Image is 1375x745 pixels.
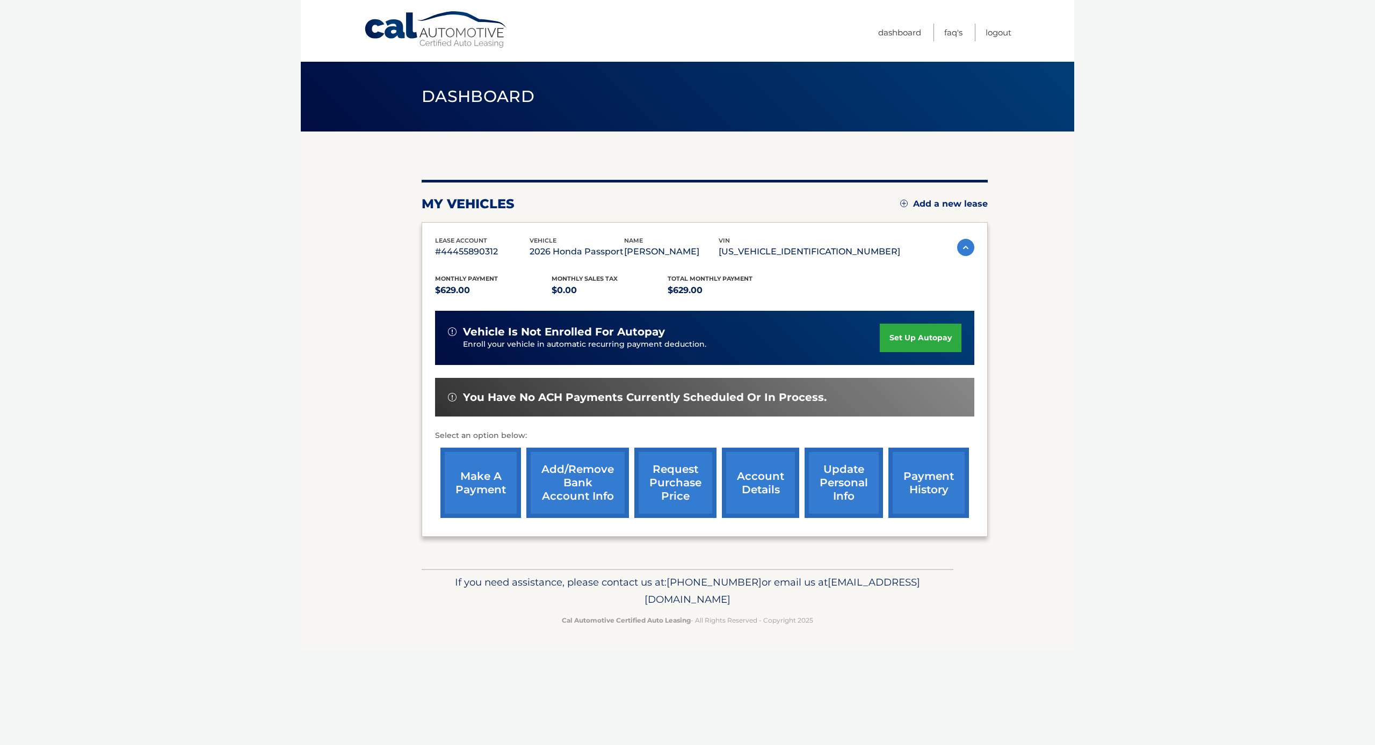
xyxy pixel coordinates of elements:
[526,448,629,518] a: Add/Remove bank account info
[624,244,719,259] p: [PERSON_NAME]
[463,391,827,404] span: You have no ACH payments currently scheduled or in process.
[645,576,920,605] span: [EMAIL_ADDRESS][DOMAIN_NAME]
[463,339,880,350] p: Enroll your vehicle in automatic recurring payment deduction.
[530,237,556,244] span: vehicle
[878,24,921,41] a: Dashboard
[530,244,624,259] p: 2026 Honda Passport
[448,393,457,401] img: alert-white.svg
[429,615,946,626] p: - All Rights Reserved - Copyright 2025
[986,24,1011,41] a: Logout
[429,574,946,608] p: If you need assistance, please contact us at: or email us at
[634,448,717,518] a: request purchase price
[805,448,883,518] a: update personal info
[552,283,668,298] p: $0.00
[552,275,618,282] span: Monthly sales Tax
[562,616,691,624] strong: Cal Automotive Certified Auto Leasing
[364,11,509,49] a: Cal Automotive
[435,237,487,244] span: lease account
[463,325,665,339] span: vehicle is not enrolled for autopay
[880,324,961,352] a: set up autopay
[719,244,900,259] p: [US_VEHICLE_IDENTIFICATION_NUMBER]
[422,196,515,212] h2: my vehicles
[719,237,730,244] span: vin
[435,429,974,442] p: Select an option below:
[957,239,974,256] img: accordion-active.svg
[435,283,552,298] p: $629.00
[944,24,962,41] a: FAQ's
[448,327,457,336] img: alert-white.svg
[888,448,969,518] a: payment history
[435,244,530,259] p: #44455890312
[435,275,498,282] span: Monthly Payment
[668,283,784,298] p: $629.00
[668,275,752,282] span: Total Monthly Payment
[722,448,799,518] a: account details
[440,448,521,518] a: make a payment
[900,200,908,207] img: add.svg
[422,86,534,106] span: Dashboard
[667,576,762,588] span: [PHONE_NUMBER]
[900,199,988,209] a: Add a new lease
[624,237,643,244] span: name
